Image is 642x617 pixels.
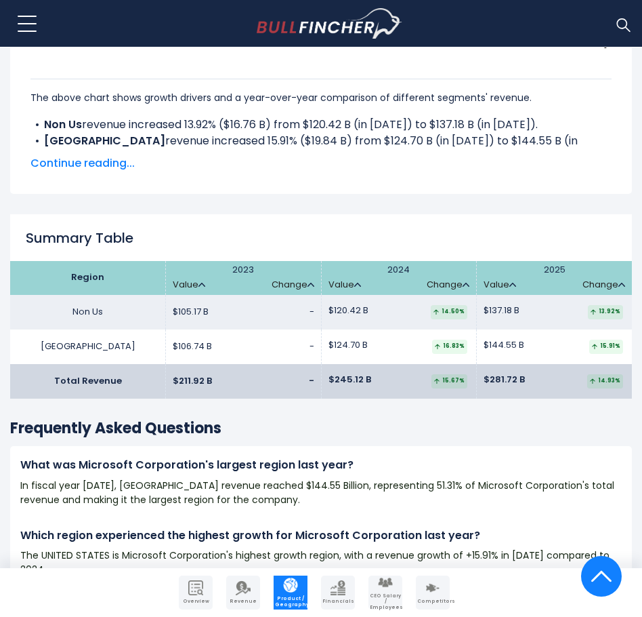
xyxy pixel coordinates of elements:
a: Go to homepage [257,8,402,39]
span: Continue reading... [30,155,612,172]
h4: What was Microsoft Corporation's largest region last year? [20,458,622,473]
span: - [309,376,314,387]
b: Non Us [44,117,82,132]
span: $105.17 B [173,306,209,318]
span: $106.74 B [173,341,212,353]
span: Overview [180,599,211,604]
p: In fiscal year [DATE], [GEOGRAPHIC_DATA] revenue reached $144.55 Billion, representing 51.31% of ... [20,479,622,507]
div: 16.83% [432,340,467,354]
p: The above chart shows growth drivers and a year-over-year comparison of different segments' revenue. [30,89,612,106]
span: $124.70 B [328,340,368,351]
a: Company Competitors [416,576,450,610]
span: - [309,341,314,353]
a: Company Overview [179,576,213,610]
span: Product / Geography [275,596,306,608]
h3: Frequently Asked Questions [10,419,632,439]
span: $245.12 B [328,374,371,386]
span: $281.72 B [484,374,525,386]
h4: Which region experienced the highest growth for Microsoft Corporation last year? [20,528,622,543]
a: Company Employees [368,576,402,610]
a: Change [427,279,469,291]
a: Value [328,279,361,291]
span: - [309,306,314,318]
a: Change [582,279,625,291]
div: 13.92% [588,305,623,319]
p: The UNITED STATES is Microsoft Corporation's highest growth region, with a revenue growth of +15.... [20,549,622,577]
div: 15.91% [589,340,623,354]
span: Competitors [417,599,448,604]
span: CEO Salary / Employees [370,593,401,610]
div: 14.50% [431,305,467,319]
span: $137.18 B [484,305,519,317]
a: Change [272,279,314,291]
span: $144.55 B [484,340,524,351]
h2: Summary Table [10,230,632,246]
li: revenue increased 13.92% ($16.76 B) from $120.42 B (in [DATE]) to $137.18 B (in [DATE]). [30,117,612,133]
li: revenue increased 15.91% ($19.84 B) from $124.70 B (in [DATE]) to $144.55 B (in [DATE]). [30,133,612,165]
span: $120.42 B [328,305,368,317]
th: 2024 [321,261,477,295]
th: 2023 [166,261,322,295]
td: [GEOGRAPHIC_DATA] [10,330,166,364]
a: Value [484,279,516,291]
img: bullfincher logo [257,8,402,39]
td: Non Us [10,295,166,330]
b: [GEOGRAPHIC_DATA] [44,133,165,148]
a: Company Revenue [226,576,260,610]
span: Financials [322,599,354,604]
a: Value [173,279,205,291]
div: 15.67% [431,374,467,389]
th: Region [10,261,166,295]
th: 2025 [477,261,633,295]
span: Revenue [228,599,259,604]
a: Company Financials [321,576,355,610]
div: 14.93% [587,374,623,389]
a: Company Product/Geography [274,576,307,610]
td: Total Revenue [10,364,166,399]
span: $211.92 B [173,376,212,387]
